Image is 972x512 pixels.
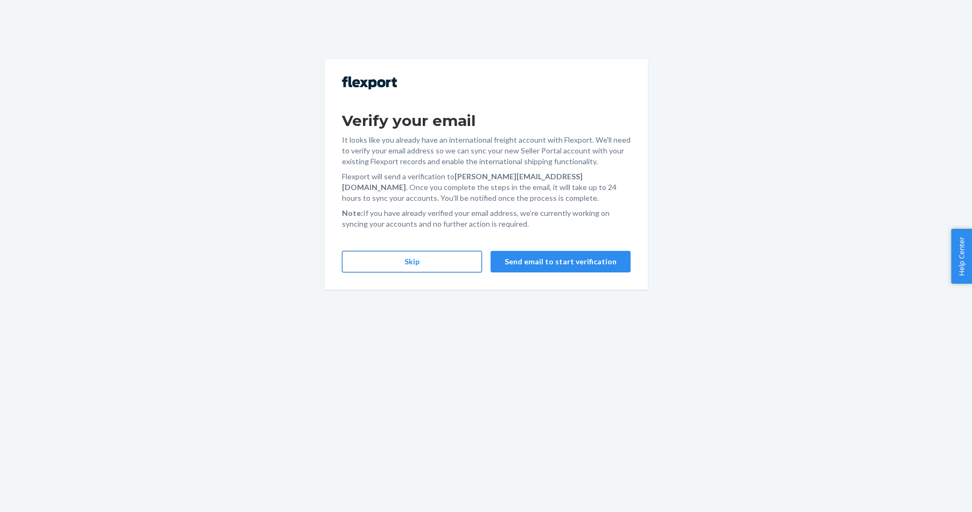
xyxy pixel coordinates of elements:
[342,208,631,229] p: If you have already verified your email address, we're currently working on syncing your accounts...
[342,208,363,218] strong: Note:
[342,76,397,89] img: Flexport logo
[951,229,972,284] button: Help Center
[342,111,631,130] h1: Verify your email
[342,251,482,272] button: Skip
[342,135,631,167] p: It looks like you already have an international freight account with Flexport. We'll need to veri...
[342,172,583,192] strong: [PERSON_NAME][EMAIL_ADDRESS][DOMAIN_NAME]
[491,251,631,272] button: Send email to start verification
[342,171,631,204] p: Flexport will send a verification to . Once you complete the steps in the email, it will take up ...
